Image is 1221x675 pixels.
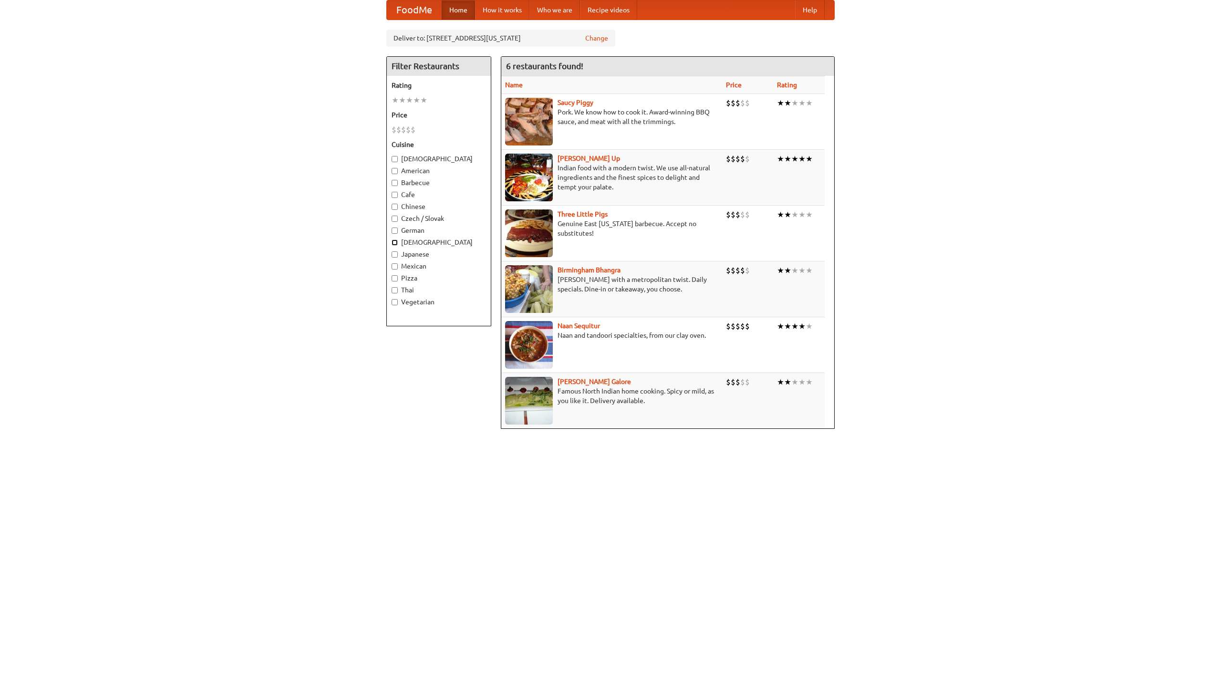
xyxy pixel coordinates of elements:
[784,98,791,108] li: ★
[401,125,406,135] li: $
[784,321,791,332] li: ★
[558,99,593,106] a: Saucy Piggy
[735,154,740,164] li: $
[506,62,583,71] ng-pluralize: 6 restaurants found!
[745,209,750,220] li: $
[413,95,420,105] li: ★
[392,239,398,246] input: [DEMOGRAPHIC_DATA]
[726,321,731,332] li: $
[798,154,806,164] li: ★
[392,238,486,247] label: [DEMOGRAPHIC_DATA]
[386,30,615,47] div: Deliver to: [STREET_ADDRESS][US_STATE]
[505,377,553,425] img: currygalore.jpg
[731,265,735,276] li: $
[529,0,580,20] a: Who we are
[806,98,813,108] li: ★
[392,299,398,305] input: Vegetarian
[392,156,398,162] input: [DEMOGRAPHIC_DATA]
[726,265,731,276] li: $
[735,265,740,276] li: $
[791,154,798,164] li: ★
[798,377,806,387] li: ★
[735,321,740,332] li: $
[558,155,620,162] a: [PERSON_NAME] Up
[777,377,784,387] li: ★
[392,273,486,283] label: Pizza
[392,228,398,234] input: German
[777,209,784,220] li: ★
[558,210,608,218] b: Three Little Pigs
[392,95,399,105] li: ★
[745,98,750,108] li: $
[806,154,813,164] li: ★
[387,57,491,76] h4: Filter Restaurants
[392,204,398,210] input: Chinese
[505,209,553,257] img: littlepigs.jpg
[505,98,553,145] img: saucy.jpg
[585,33,608,43] a: Change
[806,377,813,387] li: ★
[505,321,553,369] img: naansequitur.jpg
[731,377,735,387] li: $
[731,321,735,332] li: $
[740,377,745,387] li: $
[726,377,731,387] li: $
[735,98,740,108] li: $
[392,261,486,271] label: Mexican
[399,95,406,105] li: ★
[745,377,750,387] li: $
[740,321,745,332] li: $
[745,265,750,276] li: $
[558,322,600,330] a: Naan Sequitur
[392,226,486,235] label: German
[392,192,398,198] input: Cafe
[745,321,750,332] li: $
[784,209,791,220] li: ★
[392,190,486,199] label: Cafe
[411,125,415,135] li: $
[791,377,798,387] li: ★
[798,265,806,276] li: ★
[392,110,486,120] h5: Price
[505,81,523,89] a: Name
[558,266,621,274] a: Birmingham Bhangra
[392,81,486,90] h5: Rating
[396,125,401,135] li: $
[791,321,798,332] li: ★
[726,154,731,164] li: $
[798,209,806,220] li: ★
[745,154,750,164] li: $
[392,275,398,281] input: Pizza
[731,209,735,220] li: $
[777,81,797,89] a: Rating
[740,265,745,276] li: $
[392,166,486,176] label: American
[740,98,745,108] li: $
[392,263,398,270] input: Mexican
[726,209,731,220] li: $
[726,81,742,89] a: Price
[791,98,798,108] li: ★
[726,98,731,108] li: $
[392,251,398,258] input: Japanese
[406,95,413,105] li: ★
[505,275,718,294] p: [PERSON_NAME] with a metropolitan twist. Daily specials. Dine-in or takeaway, you choose.
[505,219,718,238] p: Genuine East [US_STATE] barbecue. Accept no substitutes!
[784,154,791,164] li: ★
[580,0,637,20] a: Recipe videos
[392,125,396,135] li: $
[392,202,486,211] label: Chinese
[392,178,486,187] label: Barbecue
[731,154,735,164] li: $
[392,154,486,164] label: [DEMOGRAPHIC_DATA]
[505,107,718,126] p: Pork. We know how to cook it. Award-winning BBQ sauce, and meat with all the trimmings.
[442,0,475,20] a: Home
[740,209,745,220] li: $
[505,331,718,340] p: Naan and tandoori specialties, from our clay oven.
[731,98,735,108] li: $
[795,0,825,20] a: Help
